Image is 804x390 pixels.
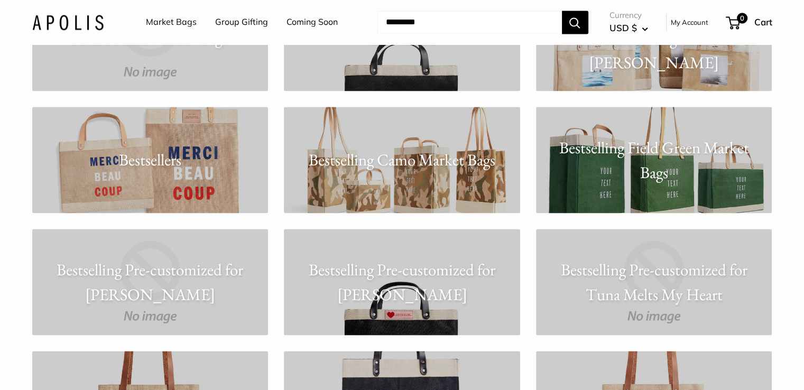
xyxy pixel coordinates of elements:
span: Currency [609,8,648,23]
a: Bestselling Field Green Market Bags [536,107,772,213]
span: USD $ [609,22,637,33]
a: My Account [671,16,708,29]
a: Group Gifting [215,14,268,30]
p: Bestselling Field Green Market Bags [536,135,772,184]
a: Bestselling Pre-customized for Tuna Melts My Heart [536,229,772,335]
p: Bestselling Pre-customized for Tuna Melts My Heart [536,257,772,307]
span: 0 [736,13,747,23]
a: Bestselling Camo Market Bags [284,107,520,213]
a: Coming Soon [287,14,338,30]
a: Market Bags [146,14,197,30]
p: Bestselling Pre-customized for [PERSON_NAME] [32,257,269,307]
p: Bestsellers [32,147,269,172]
span: Cart [754,16,772,27]
p: Bestselling Camo Market Bags [284,147,520,172]
input: Search... [377,11,562,34]
button: Search [562,11,588,34]
a: Bestselling Pre-customized for [PERSON_NAME] [32,229,269,335]
a: Bestselling Pre-customized for [PERSON_NAME] [284,229,520,335]
button: USD $ [609,20,648,36]
a: 0 Cart [727,14,772,31]
img: Apolis [32,14,104,30]
a: Bestsellers [32,107,269,213]
p: Bestselling Pre-customized for [PERSON_NAME] [284,257,520,307]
